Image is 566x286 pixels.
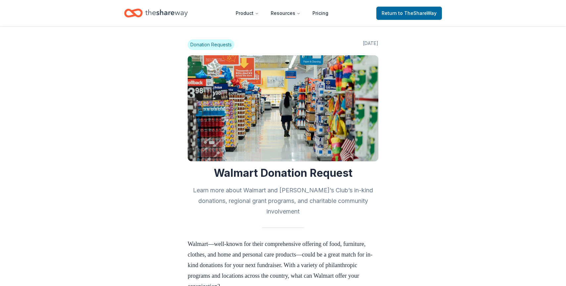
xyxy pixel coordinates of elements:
a: Home [124,5,188,21]
h1: Walmart Donation Request [188,167,378,180]
span: to TheShareWay [398,10,437,16]
span: Return [382,9,437,17]
a: Pricing [307,7,334,20]
a: Returnto TheShareWay [376,7,442,20]
button: Resources [265,7,306,20]
nav: Main [230,5,334,21]
span: Donation Requests [188,39,234,50]
span: [DATE] [363,39,378,50]
img: Image for Walmart Donation Request [188,55,378,161]
h2: Learn more about Walmart and [PERSON_NAME]’s Club’s in-kind donations, regional grant programs, a... [188,185,378,217]
button: Product [230,7,264,20]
